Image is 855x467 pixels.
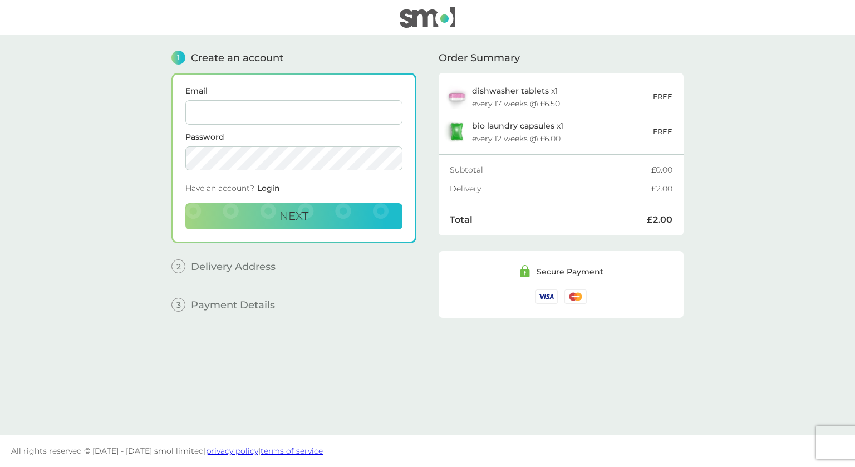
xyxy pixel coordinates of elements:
[537,268,603,276] div: Secure Payment
[450,166,651,174] div: Subtotal
[472,86,558,95] p: x 1
[185,87,402,95] label: Email
[261,446,323,456] a: terms of service
[191,300,275,310] span: Payment Details
[191,53,283,63] span: Create an account
[651,166,672,174] div: £0.00
[191,262,276,272] span: Delivery Address
[185,133,402,141] label: Password
[472,100,560,107] div: every 17 weeks @ £6.50
[257,183,280,193] span: Login
[450,185,651,193] div: Delivery
[535,289,558,303] img: /assets/icons/cards/visa.svg
[185,203,402,230] button: Next
[171,259,185,273] span: 2
[279,209,308,223] span: Next
[472,121,554,131] span: bio laundry capsules
[564,289,587,303] img: /assets/icons/cards/mastercard.svg
[647,215,672,224] div: £2.00
[206,446,258,456] a: privacy policy
[651,185,672,193] div: £2.00
[450,215,647,224] div: Total
[171,298,185,312] span: 3
[472,121,563,130] p: x 1
[171,51,185,65] span: 1
[439,53,520,63] span: Order Summary
[653,126,672,137] p: FREE
[653,91,672,102] p: FREE
[400,7,455,28] img: smol
[472,135,561,142] div: every 12 weeks @ £6.00
[472,86,549,96] span: dishwasher tablets
[185,179,402,203] div: Have an account?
